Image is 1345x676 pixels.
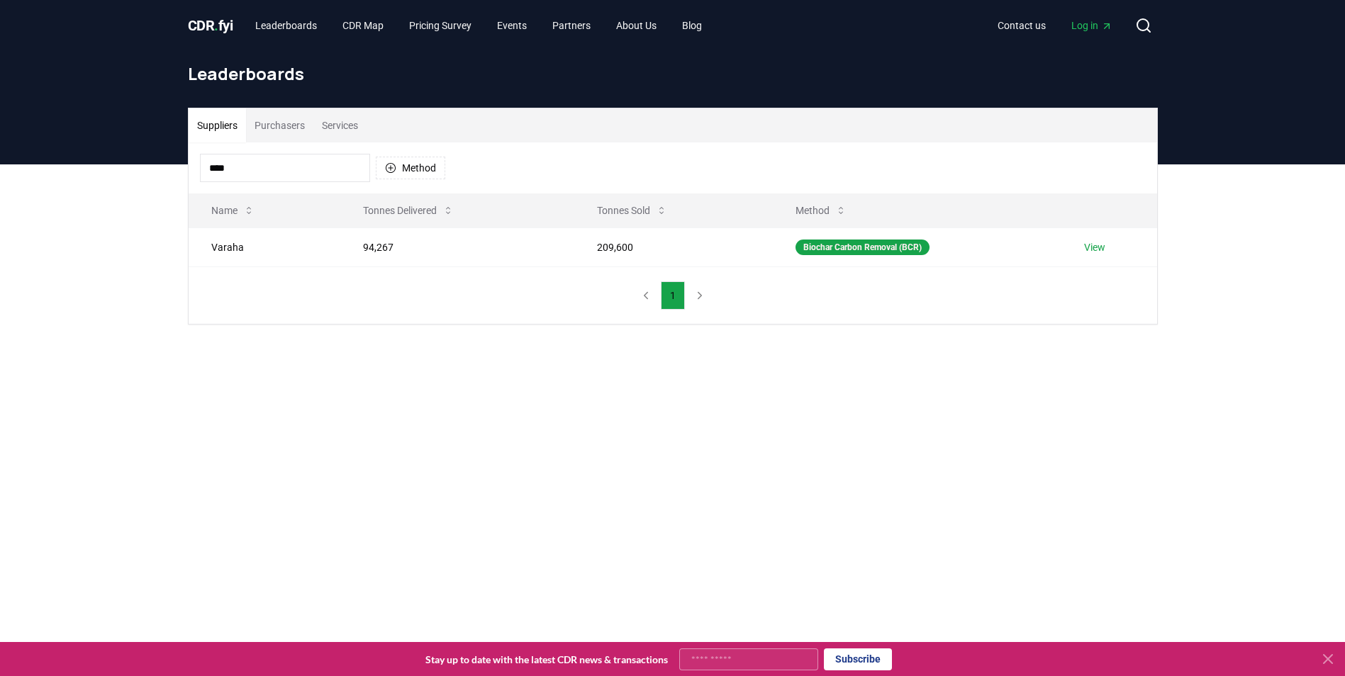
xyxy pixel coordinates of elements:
[189,227,341,266] td: Varaha
[352,196,465,225] button: Tonnes Delivered
[986,13,1057,38] a: Contact us
[986,13,1124,38] nav: Main
[200,196,266,225] button: Name
[244,13,713,38] nav: Main
[188,62,1158,85] h1: Leaderboards
[331,13,395,38] a: CDR Map
[313,108,367,142] button: Services
[671,13,713,38] a: Blog
[246,108,313,142] button: Purchasers
[1060,13,1124,38] a: Log in
[784,196,858,225] button: Method
[796,240,930,255] div: Biochar Carbon Removal (BCR)
[188,17,233,34] span: CDR fyi
[244,13,328,38] a: Leaderboards
[376,157,445,179] button: Method
[605,13,668,38] a: About Us
[586,196,679,225] button: Tonnes Sold
[398,13,483,38] a: Pricing Survey
[214,17,218,34] span: .
[541,13,602,38] a: Partners
[1071,18,1112,33] span: Log in
[188,16,233,35] a: CDR.fyi
[661,281,685,310] button: 1
[486,13,538,38] a: Events
[1084,240,1105,254] a: View
[189,108,246,142] button: Suppliers
[340,227,574,266] td: 94,267
[574,227,773,266] td: 209,600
